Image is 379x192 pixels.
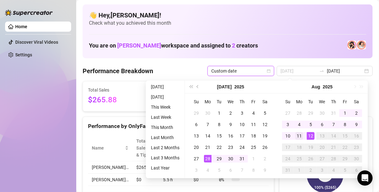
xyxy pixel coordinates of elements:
[353,155,360,163] div: 30
[213,142,225,153] td: 2025-07-22
[204,121,212,128] div: 7
[316,142,328,153] td: 2025-08-20
[225,142,236,153] td: 2025-07-23
[339,153,351,164] td: 2025-08-29
[328,96,339,107] th: Th
[215,132,223,140] div: 15
[202,142,213,153] td: 2025-07-21
[341,144,349,151] div: 22
[330,166,337,174] div: 4
[316,153,328,164] td: 2025-08-27
[319,68,324,74] span: to
[148,113,182,121] li: Last Week
[341,121,349,128] div: 8
[88,135,132,161] th: Name
[295,121,303,128] div: 4
[215,121,223,128] div: 8
[89,42,258,49] h1: You are on workspace and assigned to creators
[353,109,360,117] div: 2
[213,164,225,176] td: 2025-08-05
[88,122,269,131] div: Performance by OnlyFans Creator
[248,153,259,164] td: 2025-08-01
[294,119,305,130] td: 2025-08-04
[282,164,294,176] td: 2025-08-31
[159,174,189,186] td: 5.5 h
[236,119,248,130] td: 2025-07-10
[15,24,27,29] a: Home
[295,109,303,117] div: 28
[148,93,182,101] li: [DATE]
[236,142,248,153] td: 2025-07-24
[351,142,362,153] td: 2025-08-23
[339,107,351,119] td: 2025-08-01
[88,94,146,106] span: $265.88
[234,80,244,93] button: Choose a year
[305,142,316,153] td: 2025-08-19
[259,130,271,142] td: 2025-07-19
[330,109,337,117] div: 31
[248,119,259,130] td: 2025-07-11
[318,144,326,151] div: 20
[307,144,315,151] div: 19
[236,96,248,107] th: Th
[357,41,366,49] img: 𝖍𝖔𝖑𝖑𝖞
[284,132,292,140] div: 10
[238,109,246,117] div: 3
[227,109,234,117] div: 2
[217,80,232,93] button: Choose a month
[236,153,248,164] td: 2025-07-31
[190,174,215,186] td: $0
[330,121,337,128] div: 7
[261,144,269,151] div: 26
[316,96,328,107] th: We
[225,96,236,107] th: We
[305,107,316,119] td: 2025-07-29
[136,138,150,158] span: Total Sales & Tips
[261,109,269,117] div: 5
[225,153,236,164] td: 2025-07-30
[92,144,124,151] span: Name
[191,153,202,164] td: 2025-07-27
[318,121,326,128] div: 6
[227,166,234,174] div: 6
[318,155,326,163] div: 27
[282,107,294,119] td: 2025-07-27
[248,130,259,142] td: 2025-07-18
[250,121,257,128] div: 11
[294,153,305,164] td: 2025-08-25
[341,109,349,117] div: 1
[339,130,351,142] td: 2025-08-15
[351,153,362,164] td: 2025-08-30
[295,144,303,151] div: 18
[248,164,259,176] td: 2025-08-08
[204,132,212,140] div: 14
[219,176,229,183] span: 0 %
[250,132,257,140] div: 18
[89,11,366,20] h4: 👋 Hey, [PERSON_NAME] !
[351,119,362,130] td: 2025-08-09
[261,132,269,140] div: 19
[341,166,349,174] div: 5
[148,154,182,162] li: Last 3 Months
[328,164,339,176] td: 2025-09-04
[339,142,351,153] td: 2025-08-22
[305,119,316,130] td: 2025-08-05
[259,153,271,164] td: 2025-08-02
[83,67,153,75] h4: Performance Breakdown
[330,155,337,163] div: 28
[328,153,339,164] td: 2025-08-28
[236,107,248,119] td: 2025-07-03
[353,166,360,174] div: 6
[148,103,182,111] li: This Week
[191,96,202,107] th: Su
[132,161,159,174] td: $265.88
[193,132,200,140] div: 13
[202,153,213,164] td: 2025-07-28
[307,132,315,140] div: 12
[236,130,248,142] td: 2025-07-17
[191,142,202,153] td: 2025-07-20
[318,109,326,117] div: 30
[88,161,132,174] td: [PERSON_NAME]…
[328,142,339,153] td: 2025-08-21
[259,107,271,119] td: 2025-07-05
